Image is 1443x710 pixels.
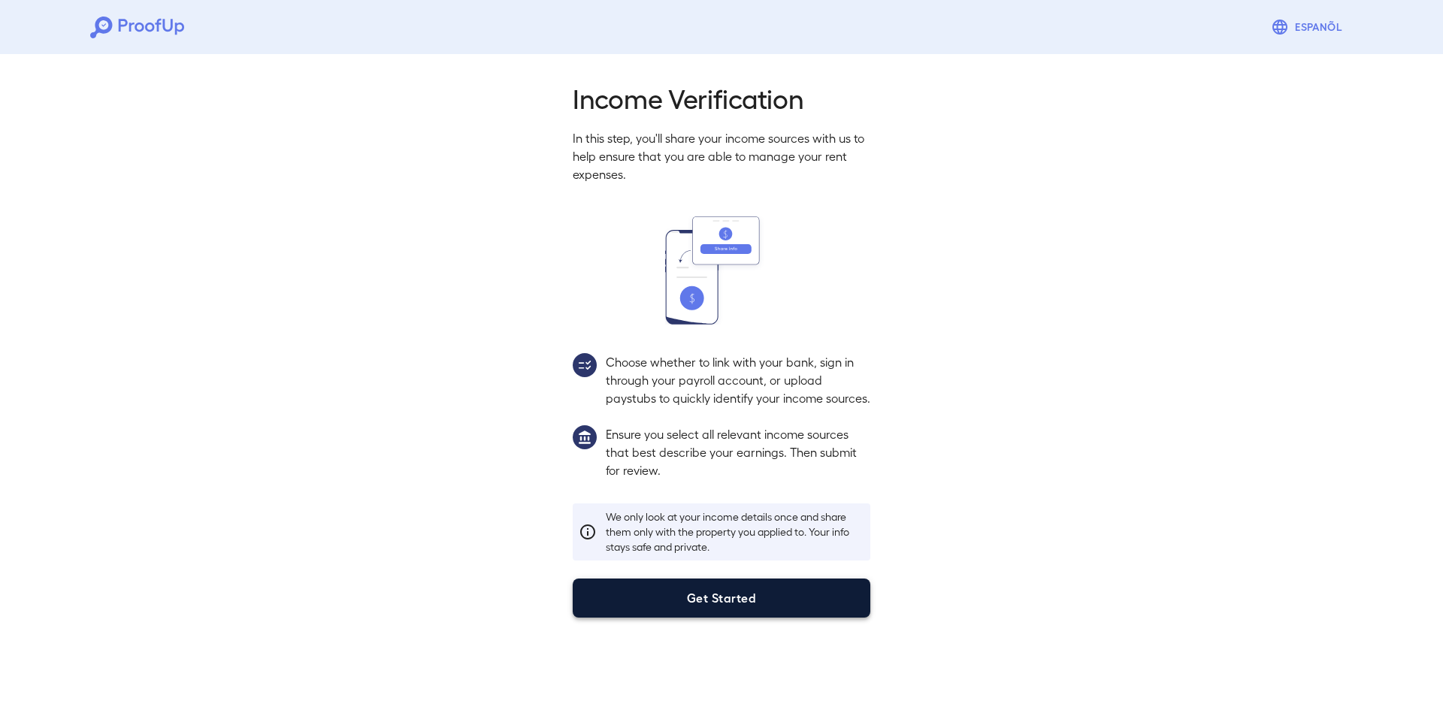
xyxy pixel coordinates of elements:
[573,353,597,377] img: group2.svg
[1265,12,1353,42] button: Espanõl
[573,81,870,114] h2: Income Verification
[606,425,870,479] p: Ensure you select all relevant income sources that best describe your earnings. Then submit for r...
[573,129,870,183] p: In this step, you'll share your income sources with us to help ensure that you are able to manage...
[606,353,870,407] p: Choose whether to link with your bank, sign in through your payroll account, or upload paystubs t...
[665,216,778,325] img: transfer_money.svg
[573,579,870,618] button: Get Started
[606,509,864,554] p: We only look at your income details once and share them only with the property you applied to. Yo...
[573,425,597,449] img: group1.svg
